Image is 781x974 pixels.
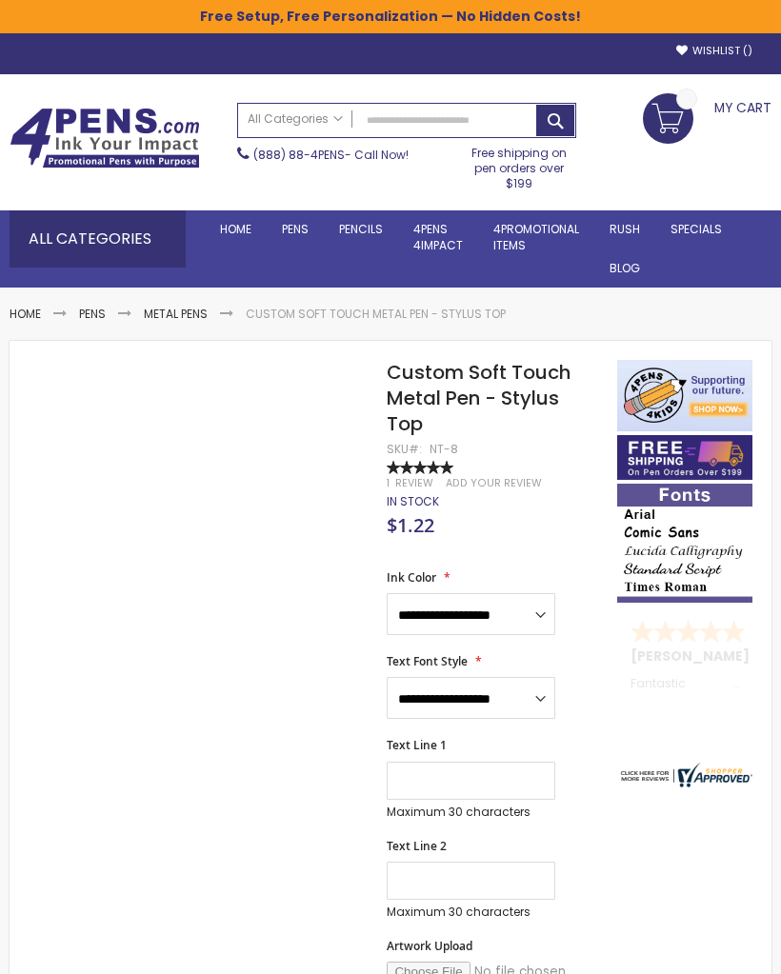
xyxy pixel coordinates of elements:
[10,210,186,268] div: All Categories
[478,210,594,264] a: 4PROMOTIONALITEMS
[387,737,447,753] span: Text Line 1
[676,44,752,58] a: Wishlist
[387,494,439,509] div: Availability
[398,210,478,264] a: 4Pens4impact
[387,569,436,586] span: Ink Color
[387,512,434,538] span: $1.22
[79,306,106,322] a: Pens
[387,476,390,490] span: 1
[387,805,555,820] p: Maximum 30 characters
[10,108,200,169] img: 4Pens Custom Pens and Promotional Products
[395,476,433,490] span: Review
[339,221,383,237] span: Pencils
[610,221,640,237] span: Rush
[617,763,752,786] img: 4pens.com widget logo
[387,838,447,854] span: Text Line 2
[282,221,309,237] span: Pens
[246,307,506,322] li: Custom Soft Touch Metal Pen - Stylus Top
[248,111,343,127] span: All Categories
[430,442,458,457] div: NT-8
[387,461,453,474] div: 100%
[594,249,655,288] a: Blog
[617,484,752,603] img: font-personalization-examples
[387,493,439,509] span: In stock
[220,221,251,237] span: Home
[594,210,655,248] a: Rush
[387,476,436,490] a: 1 Review
[387,359,571,437] span: Custom Soft Touch Metal Pen - Stylus Top
[617,775,752,791] a: 4pens.com certificate URL
[655,210,737,248] a: Specials
[253,147,409,163] span: - Call Now!
[267,210,324,248] a: Pens
[617,360,752,431] img: 4pens 4 kids
[10,306,41,322] a: Home
[493,221,579,252] span: 4PROMOTIONAL ITEMS
[413,221,463,252] span: 4Pens 4impact
[238,104,352,135] a: All Categories
[610,260,640,276] span: Blog
[617,435,752,480] img: Free shipping on orders over $199
[144,306,208,322] a: Metal Pens
[631,646,756,666] span: [PERSON_NAME]
[387,441,422,457] strong: SKU
[387,938,472,954] span: Artwork Upload
[387,653,468,669] span: Text Font Style
[671,221,722,237] span: Specials
[631,677,739,690] div: Fantastic
[205,210,267,248] a: Home
[387,904,555,920] p: Maximum 30 characters
[324,210,398,248] a: Pencils
[446,476,542,490] a: Add Your Review
[253,147,345,163] a: (888) 88-4PENS
[461,138,576,192] div: Free shipping on pen orders over $199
